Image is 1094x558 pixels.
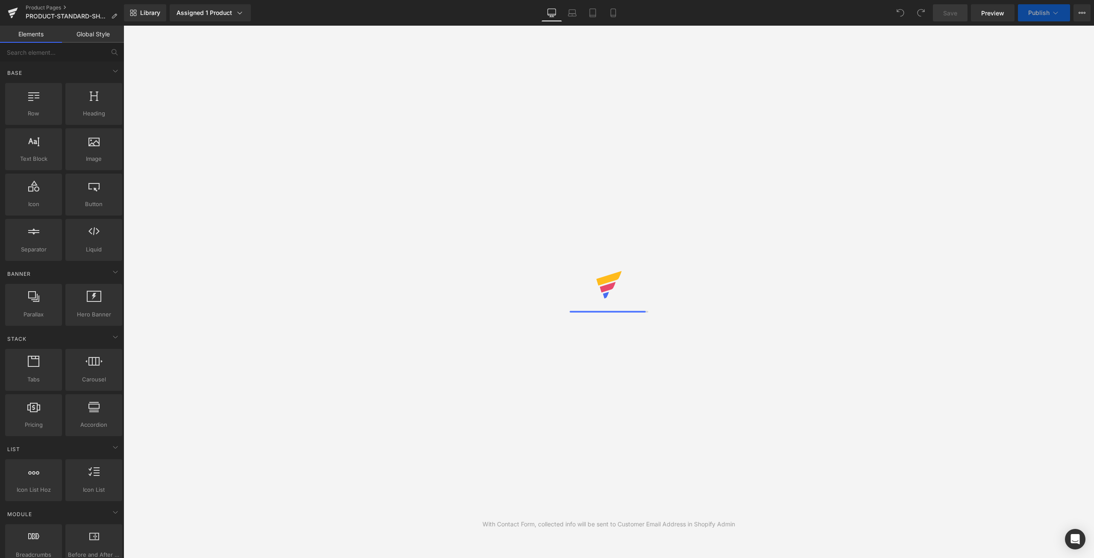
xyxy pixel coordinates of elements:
[8,420,59,429] span: Pricing
[1065,529,1085,549] div: Open Intercom Messenger
[68,200,120,209] span: Button
[68,420,120,429] span: Accordion
[8,310,59,319] span: Parallax
[482,520,735,529] div: With Contact Form, collected info will be sent to Customer Email Address in Shopify Admin
[6,445,21,453] span: List
[1073,4,1091,21] button: More
[8,485,59,494] span: Icon List Hoz
[68,485,120,494] span: Icon List
[943,9,957,18] span: Save
[8,375,59,384] span: Tabs
[26,4,124,11] a: Product Pages
[62,26,124,43] a: Global Style
[8,154,59,163] span: Text Block
[140,9,160,17] span: Library
[124,4,166,21] a: New Library
[562,4,582,21] a: Laptop
[892,4,909,21] button: Undo
[68,245,120,254] span: Liquid
[1028,9,1050,16] span: Publish
[26,13,108,20] span: PRODUCT-STANDARD-SHOE
[68,310,120,319] span: Hero Banner
[8,200,59,209] span: Icon
[6,335,27,343] span: Stack
[68,154,120,163] span: Image
[603,4,623,21] a: Mobile
[6,510,33,518] span: Module
[8,109,59,118] span: Row
[6,69,23,77] span: Base
[6,270,32,278] span: Banner
[8,245,59,254] span: Separator
[582,4,603,21] a: Tablet
[68,375,120,384] span: Carousel
[176,9,244,17] div: Assigned 1 Product
[541,4,562,21] a: Desktop
[912,4,929,21] button: Redo
[971,4,1015,21] a: Preview
[68,109,120,118] span: Heading
[981,9,1004,18] span: Preview
[1018,4,1070,21] button: Publish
